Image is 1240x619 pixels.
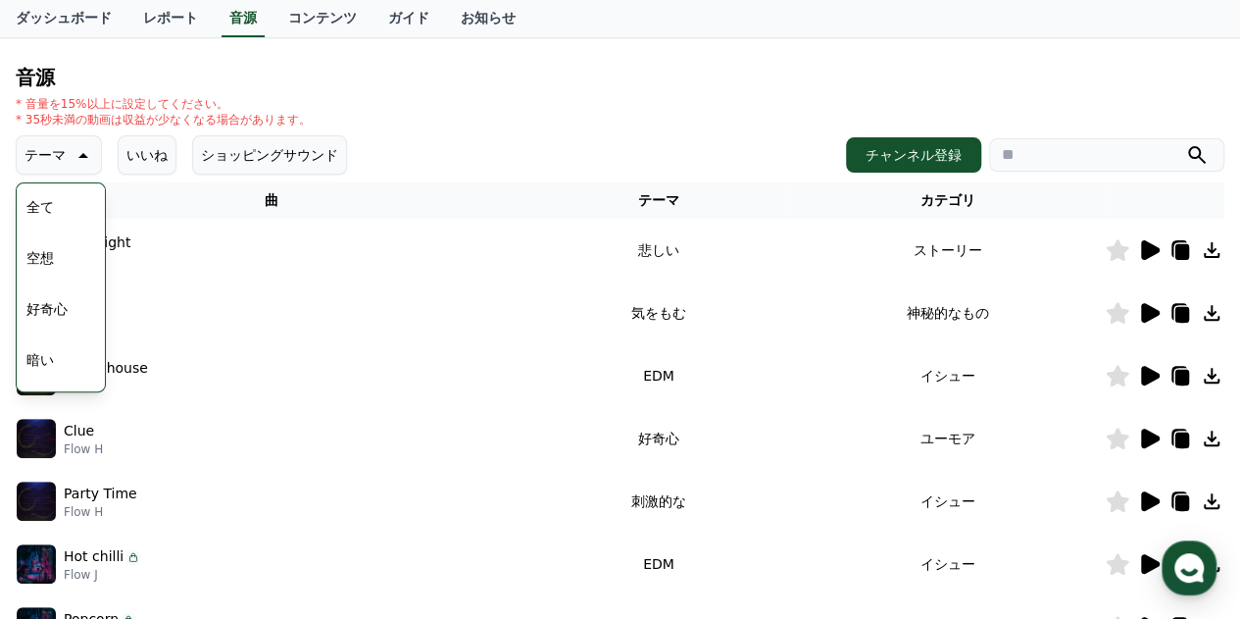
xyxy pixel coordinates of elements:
button: チャンネル登録 [846,137,981,173]
p: Hot chilli [64,546,124,567]
th: テーマ [527,182,791,219]
td: ストーリー [790,219,1105,282]
button: 全て [19,185,62,229]
td: 気をもむ [527,282,791,344]
button: 好奇心 [19,287,75,331]
img: music [17,482,56,521]
img: music [17,544,56,584]
span: Settings [290,486,338,501]
td: ユーモア [790,407,1105,470]
td: 刺激的な [527,470,791,533]
td: 神秘的なもの [790,282,1105,344]
a: Home [6,456,129,505]
p: Flow J [64,567,141,583]
p: * 音量を15%以上に設定してください。 [16,96,311,112]
p: テーマ [25,141,66,169]
span: Messages [163,487,221,502]
td: イシュー [790,344,1105,407]
td: 好奇心 [527,407,791,470]
th: 曲 [16,182,527,219]
button: ショッピングサウンド [192,135,347,175]
button: 暗い [19,338,62,382]
p: Clue [64,421,94,441]
span: Home [50,486,84,501]
button: テーマ [16,135,102,175]
p: Party Time [64,484,137,504]
button: いいね [118,135,176,175]
td: EDM [527,344,791,407]
a: Settings [253,456,376,505]
th: カテゴリ [790,182,1105,219]
h4: 音源 [16,67,1224,88]
a: Messages [129,456,253,505]
p: Flow H [64,379,148,394]
td: イシュー [790,470,1105,533]
p: Flow H [64,504,137,520]
td: EDM [527,533,791,595]
td: イシュー [790,533,1105,595]
img: music [17,419,56,458]
p: Flow H [64,441,103,457]
p: * 35秒未満の動画は収益が少なくなる場合があります。 [16,112,311,128]
button: 空想 [19,236,62,280]
td: 悲しい [527,219,791,282]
